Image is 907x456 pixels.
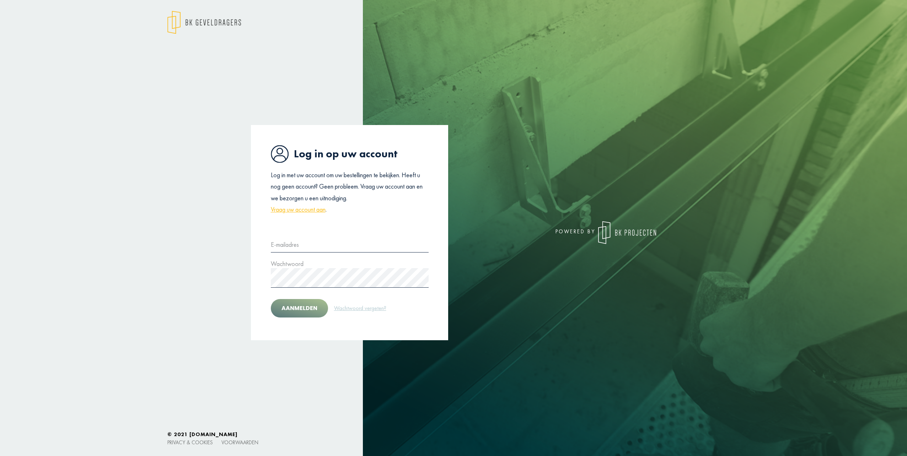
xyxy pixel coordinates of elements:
[167,431,740,438] h6: © 2021 [DOMAIN_NAME]
[459,221,656,244] div: powered by
[271,169,429,216] p: Log in met uw account om uw bestellingen te bekijken. Heeft u nog geen account? Geen probleem. Vr...
[271,299,328,317] button: Aanmelden
[167,11,241,34] img: logo
[167,439,213,446] a: Privacy & cookies
[598,221,656,244] img: logo
[271,145,289,163] img: icon
[271,258,304,270] label: Wachtwoord
[271,204,326,215] a: Vraag uw account aan
[221,439,258,446] a: Voorwaarden
[334,304,387,313] a: Wachtwoord vergeten?
[271,145,429,163] h1: Log in op uw account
